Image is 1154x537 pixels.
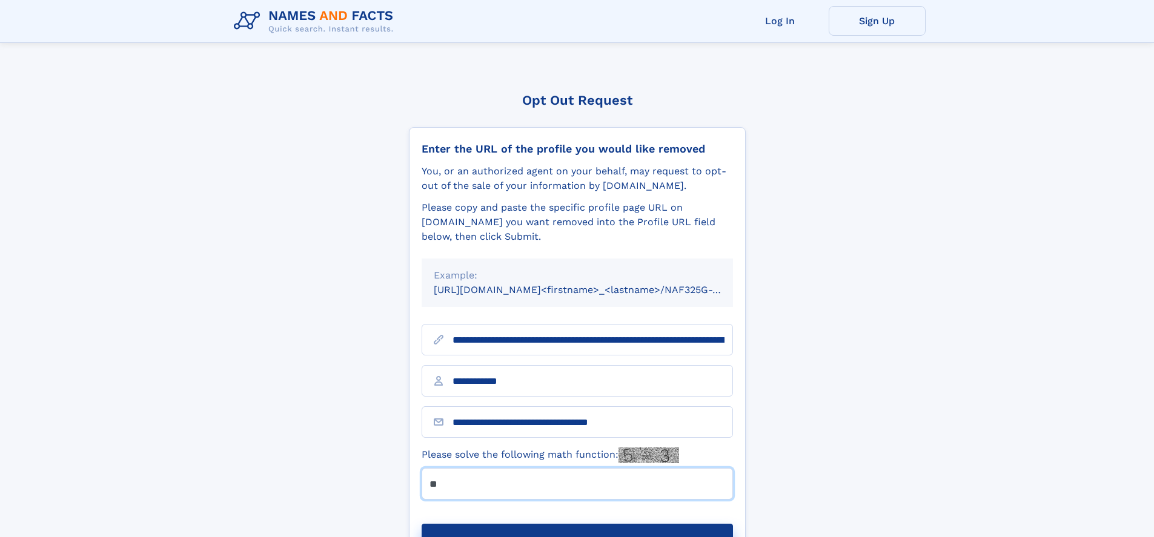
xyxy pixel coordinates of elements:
[829,6,926,36] a: Sign Up
[409,93,746,108] div: Opt Out Request
[434,284,756,295] small: [URL][DOMAIN_NAME]<firstname>_<lastname>/NAF325G-xxxxxxxx
[229,5,403,38] img: Logo Names and Facts
[434,268,721,283] div: Example:
[422,142,733,156] div: Enter the URL of the profile you would like removed
[732,6,829,36] a: Log In
[422,447,679,463] label: Please solve the following math function:
[422,200,733,244] div: Please copy and paste the specific profile page URL on [DOMAIN_NAME] you want removed into the Pr...
[422,164,733,193] div: You, or an authorized agent on your behalf, may request to opt-out of the sale of your informatio...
